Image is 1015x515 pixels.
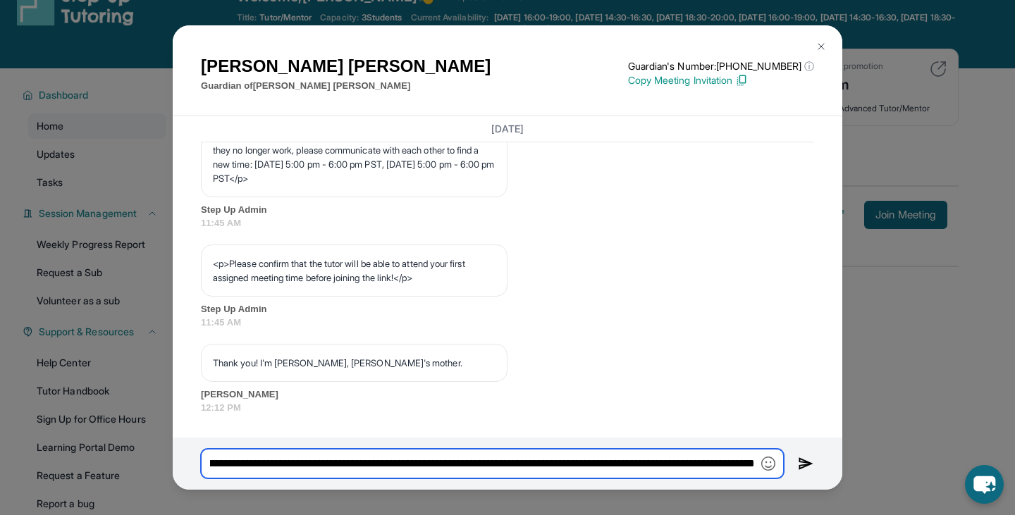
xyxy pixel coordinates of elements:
[201,203,814,217] span: Step Up Admin
[201,122,814,136] h3: [DATE]
[965,465,1004,504] button: chat-button
[201,79,491,93] p: Guardian of [PERSON_NAME] [PERSON_NAME]
[798,455,814,472] img: Send icon
[201,54,491,79] h1: [PERSON_NAME] [PERSON_NAME]
[628,73,814,87] p: Copy Meeting Invitation
[761,457,775,471] img: Emoji
[213,356,496,370] p: Thank you! I'm [PERSON_NAME], [PERSON_NAME]'s mother.
[213,256,496,285] p: <p>Please confirm that the tutor will be able to attend your first assigned meeting time before j...
[201,216,814,230] span: 11:45 AM
[201,387,814,402] span: [PERSON_NAME]
[201,401,814,415] span: 12:12 PM
[213,129,496,185] p: <p>We have set up weekly assigned meeting times for both of you. If they no longer work, please c...
[201,302,814,316] span: Step Up Admin
[804,59,814,73] span: ⓘ
[201,316,814,330] span: 11:45 AM
[816,41,827,52] img: Close Icon
[735,74,748,87] img: Copy Icon
[628,59,814,73] p: Guardian's Number: [PHONE_NUMBER]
